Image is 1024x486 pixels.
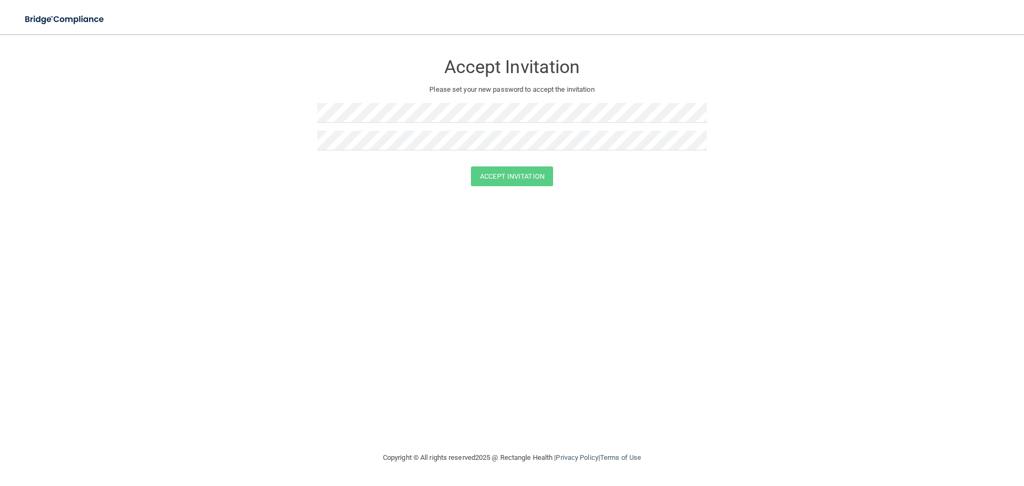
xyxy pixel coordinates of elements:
button: Accept Invitation [471,166,553,186]
p: Please set your new password to accept the invitation [325,83,699,96]
img: bridge_compliance_login_screen.278c3ca4.svg [16,9,114,30]
a: Terms of Use [600,453,641,461]
div: Copyright © All rights reserved 2025 @ Rectangle Health | | [317,441,707,475]
a: Privacy Policy [556,453,598,461]
h3: Accept Invitation [317,57,707,77]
